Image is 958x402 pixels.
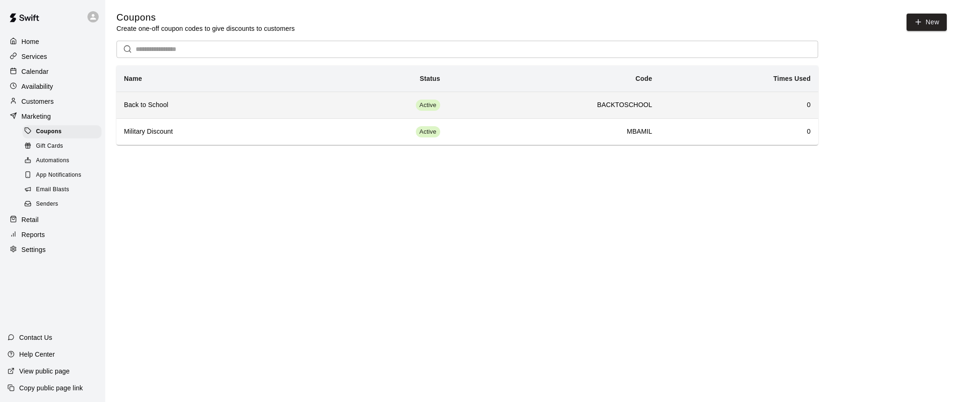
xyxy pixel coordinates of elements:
[22,154,105,168] a: Automations
[124,127,302,137] h6: Military Discount
[36,185,69,194] span: Email Blasts
[116,65,818,145] table: simple table
[7,213,98,227] a: Retail
[19,333,52,342] p: Contact Us
[19,366,70,376] p: View public page
[124,100,302,110] h6: Back to School
[116,24,295,33] p: Create one-off coupon codes to give discounts to customers
[22,183,105,197] a: Email Blasts
[455,127,652,137] h6: MBAMIL
[420,75,440,82] b: Status
[22,37,39,46] p: Home
[22,52,47,61] p: Services
[116,11,295,24] h5: Coupons
[22,97,54,106] p: Customers
[36,142,63,151] span: Gift Cards
[36,171,81,180] span: App Notifications
[22,112,51,121] p: Marketing
[19,350,55,359] p: Help Center
[636,75,653,82] b: Code
[7,65,98,79] a: Calendar
[22,215,39,224] p: Retail
[22,197,105,212] a: Senders
[22,82,53,91] p: Availability
[7,94,98,108] a: Customers
[36,156,69,165] span: Automations
[667,100,811,110] h6: 0
[22,67,49,76] p: Calendar
[22,154,102,167] div: Automations
[19,383,83,393] p: Copy public page link
[416,101,440,110] span: Active
[22,125,102,138] div: Coupons
[22,139,105,153] a: Gift Cards
[36,127,62,136] span: Coupons
[773,75,811,82] b: Times Used
[907,14,947,31] button: New
[36,200,58,209] span: Senders
[124,75,142,82] b: Name
[22,198,102,211] div: Senders
[22,124,105,139] a: Coupons
[22,183,102,196] div: Email Blasts
[22,245,46,254] p: Settings
[7,109,98,123] a: Marketing
[7,50,98,64] a: Services
[22,140,102,153] div: Gift Cards
[7,243,98,257] a: Settings
[7,228,98,242] a: Reports
[416,128,440,136] span: Active
[667,127,811,137] h6: 0
[455,100,652,110] h6: BACKTOSCHOOL
[7,35,98,49] a: Home
[22,230,45,239] p: Reports
[22,169,102,182] div: App Notifications
[22,168,105,183] a: App Notifications
[7,79,98,93] a: Availability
